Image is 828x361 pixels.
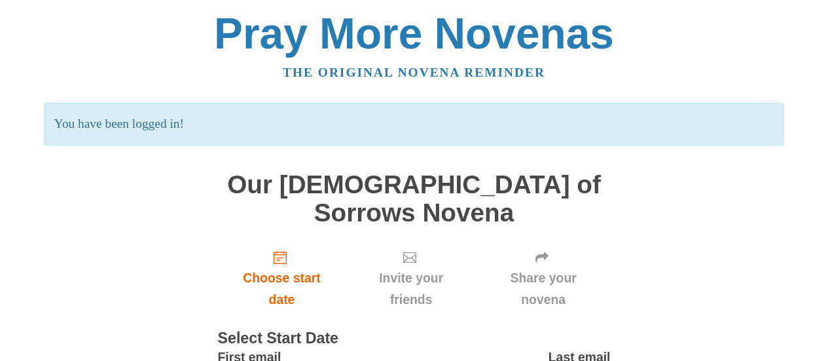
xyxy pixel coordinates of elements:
[231,267,333,311] span: Choose start date
[218,240,346,318] a: Choose start date
[218,330,611,347] h3: Select Start Date
[359,267,463,311] span: Invite your friends
[346,240,476,318] div: Click "Next" to confirm your start date first.
[477,240,611,318] div: Click "Next" to confirm your start date first.
[44,103,784,145] p: You have been logged in!
[490,267,598,311] span: Share your novena
[218,171,611,227] h1: Our [DEMOGRAPHIC_DATA] of Sorrows Novena
[283,66,545,79] a: The original novena reminder
[214,9,614,58] a: Pray More Novenas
